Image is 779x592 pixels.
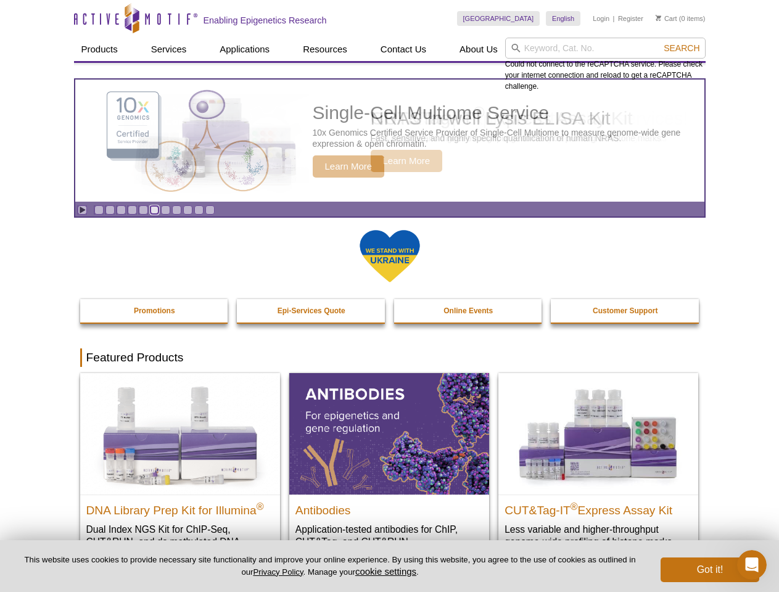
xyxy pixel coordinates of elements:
a: Go to slide 10 [194,205,204,215]
a: Epi-Services Quote [237,299,386,323]
li: (0 items) [656,11,706,26]
a: Go to slide 8 [172,205,181,215]
a: Go to slide 6 [150,205,159,215]
a: Online Events [394,299,543,323]
h2: CUT&Tag-IT Express Assay Kit [505,498,692,517]
p: Dual Index NGS Kit for ChIP-Seq, CUT&RUN, and ds methylated DNA assays. [86,523,274,561]
a: Go to slide 3 [117,205,126,215]
strong: Epi-Services Quote [278,306,345,315]
h2: Enabling Epigenetics Research [204,15,327,26]
a: Services [144,38,194,61]
a: Promotions [80,299,229,323]
a: Customer Support [551,299,700,323]
img: CUT&Tag-IT® Express Assay Kit [498,373,698,494]
a: Go to slide 11 [205,205,215,215]
input: Keyword, Cat. No. [505,38,706,59]
div: Could not connect to the reCAPTCHA service. Please check your internet connection and reload to g... [505,38,706,92]
p: Application-tested antibodies for ChIP, CUT&Tag, and CUT&RUN. [295,523,483,548]
h2: Featured Products [80,348,699,367]
img: We Stand With Ukraine [359,229,421,284]
li: | [613,11,615,26]
strong: Online Events [443,306,493,315]
a: Toggle autoplay [78,205,87,215]
button: Got it! [661,557,759,582]
p: Less variable and higher-throughput genome-wide profiling of histone marks​. [505,523,692,548]
a: Go to slide 7 [161,205,170,215]
h2: DNA Library Prep Kit for Illumina [86,498,274,517]
a: Go to slide 5 [139,205,148,215]
button: Search [660,43,703,54]
a: Login [593,14,609,23]
strong: Promotions [134,306,175,315]
sup: ® [257,501,264,511]
sup: ® [571,501,578,511]
a: About Us [452,38,505,61]
a: All Antibodies Antibodies Application-tested antibodies for ChIP, CUT&Tag, and CUT&RUN. [289,373,489,560]
h2: Antibodies [295,498,483,517]
a: Contact Us [373,38,434,61]
a: Resources [295,38,355,61]
a: Privacy Policy [253,567,303,577]
span: Search [664,43,699,53]
p: This website uses cookies to provide necessary site functionality and improve your online experie... [20,554,640,578]
a: Go to slide 2 [105,205,115,215]
a: Products [74,38,125,61]
a: Go to slide 9 [183,205,192,215]
button: cookie settings [355,566,416,577]
iframe: Intercom live chat [737,550,767,580]
a: English [546,11,580,26]
img: Your Cart [656,15,661,21]
a: Go to slide 4 [128,205,137,215]
a: Go to slide 1 [94,205,104,215]
img: DNA Library Prep Kit for Illumina [80,373,280,494]
img: All Antibodies [289,373,489,494]
a: CUT&Tag-IT® Express Assay Kit CUT&Tag-IT®Express Assay Kit Less variable and higher-throughput ge... [498,373,698,560]
a: Cart [656,14,677,23]
a: DNA Library Prep Kit for Illumina DNA Library Prep Kit for Illumina® Dual Index NGS Kit for ChIP-... [80,373,280,572]
a: Applications [212,38,277,61]
strong: Customer Support [593,306,657,315]
a: [GEOGRAPHIC_DATA] [457,11,540,26]
a: Register [618,14,643,23]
